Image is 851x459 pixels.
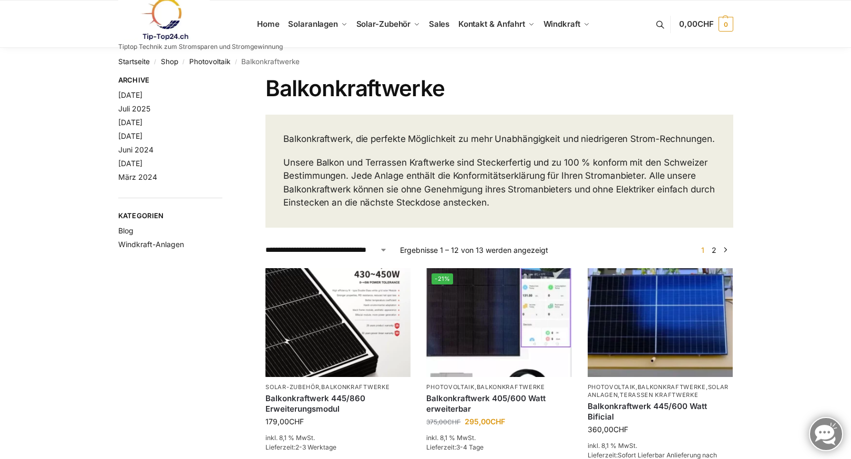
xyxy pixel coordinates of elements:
[588,268,733,377] img: Solaranlage für den kleinen Balkon
[265,244,387,256] select: Shop-Reihenfolge
[400,244,548,256] p: Ergebnisse 1 – 12 von 13 werden angezeigt
[539,1,594,48] a: Windkraft
[426,383,571,391] p: ,
[679,19,713,29] span: 0,00
[447,418,460,426] span: CHF
[265,393,411,414] a: Balkonkraftwerk 445/860 Erweiterungsmodul
[118,118,142,127] a: [DATE]
[222,76,229,87] button: Close filters
[265,268,411,377] img: Balkonkraftwerk 445/860 Erweiterungsmodul
[265,75,733,101] h1: Balkonkraftwerke
[588,383,635,391] a: Photovoltaik
[426,268,571,377] a: -21%Steckerfertig Plug & Play mit 410 Watt
[709,246,719,254] a: Seite 2
[426,383,474,391] a: Photovoltaik
[588,425,628,434] bdi: 360,00
[426,393,571,414] a: Balkonkraftwerk 405/600 Watt erweiterbar
[295,443,336,451] span: 2-3 Werktage
[284,1,352,48] a: Solaranlagen
[265,443,336,451] span: Lieferzeit:
[620,391,698,399] a: Terassen Kraftwerke
[426,443,484,451] span: Lieferzeit:
[283,156,715,210] p: Unsere Balkon und Terrassen Kraftwerke sind Steckerfertig und zu 100 % konform mit den Schweizer ...
[265,417,304,426] bdi: 179,00
[719,17,733,32] span: 0
[424,1,454,48] a: Sales
[118,44,283,50] p: Tiptop Technik zum Stromsparen und Stromgewinnung
[588,383,729,399] a: Solaranlagen
[679,8,733,40] a: 0,00CHF 0
[118,57,150,66] a: Startseite
[289,417,304,426] span: CHF
[230,58,241,66] span: /
[695,244,733,256] nav: Produkt-Seitennummerierung
[588,383,733,400] p: , , ,
[118,131,142,140] a: [DATE]
[118,145,153,154] a: Juni 2024
[118,226,134,235] a: Blog
[352,1,424,48] a: Solar-Zubehör
[613,425,628,434] span: CHF
[698,19,714,29] span: CHF
[356,19,411,29] span: Solar-Zubehör
[638,383,706,391] a: Balkonkraftwerke
[178,58,189,66] span: /
[588,441,733,451] p: inkl. 8,1 % MwSt.
[265,383,411,391] p: ,
[456,443,484,451] span: 3-4 Tage
[588,401,733,422] a: Balkonkraftwerk 445/600 Watt Bificial
[465,417,505,426] bdi: 295,00
[477,383,545,391] a: Balkonkraftwerke
[118,159,142,168] a: [DATE]
[454,1,539,48] a: Kontakt & Anfahrt
[118,48,733,75] nav: Breadcrumb
[150,58,161,66] span: /
[283,132,715,146] p: Balkonkraftwerk, die perfekte Möglichkeit zu mehr Unabhängigkeit und niedrigeren Strom-Rechnungen.
[118,90,142,99] a: [DATE]
[458,19,525,29] span: Kontakt & Anfahrt
[490,417,505,426] span: CHF
[721,244,729,256] a: →
[426,268,571,377] img: Steckerfertig Plug & Play mit 410 Watt
[118,240,184,249] a: Windkraft-Anlagen
[288,19,338,29] span: Solaranlagen
[699,246,707,254] span: Seite 1
[265,433,411,443] p: inkl. 8,1 % MwSt.
[189,57,230,66] a: Photovoltaik
[118,172,157,181] a: März 2024
[429,19,450,29] span: Sales
[426,433,571,443] p: inkl. 8,1 % MwSt.
[118,104,150,113] a: Juli 2025
[265,383,319,391] a: Solar-Zubehör
[426,418,460,426] bdi: 375,00
[544,19,580,29] span: Windkraft
[321,383,389,391] a: Balkonkraftwerke
[118,211,223,221] span: Kategorien
[118,75,223,86] span: Archive
[161,57,178,66] a: Shop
